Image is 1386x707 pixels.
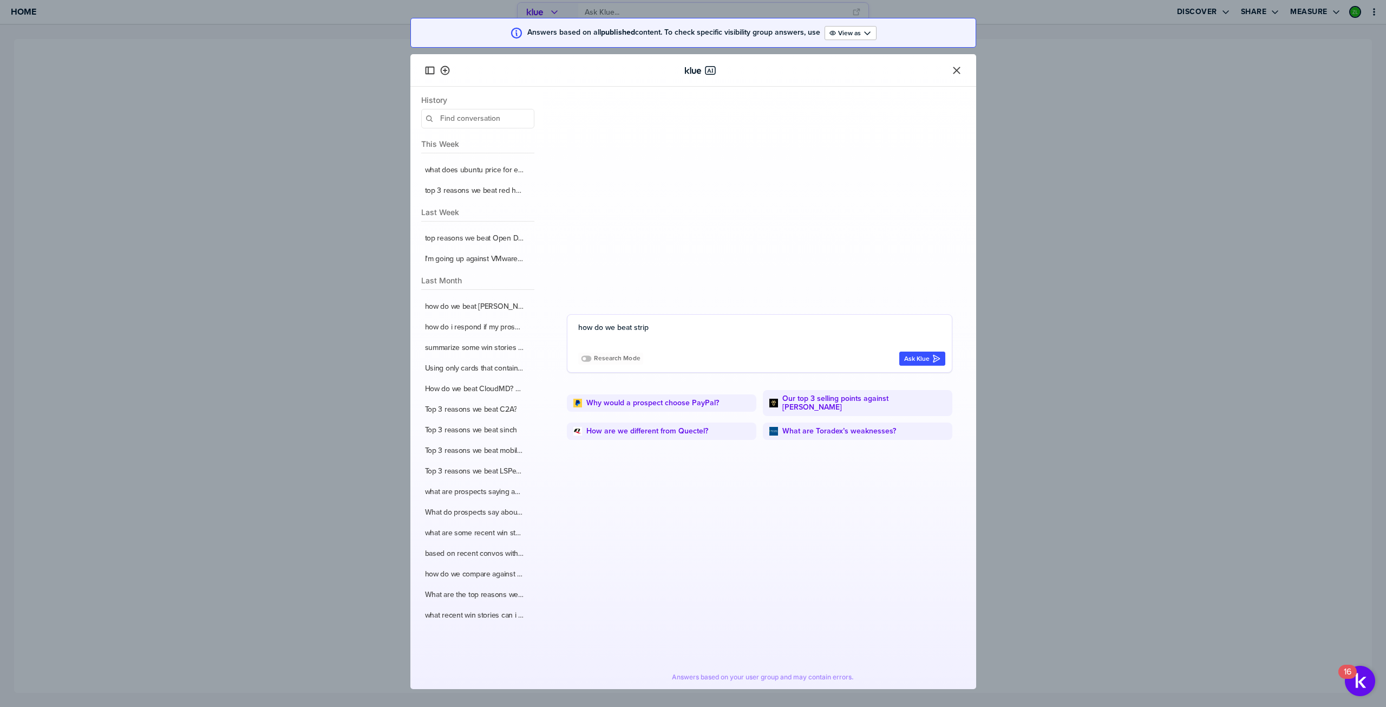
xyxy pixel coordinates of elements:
button: top 3 reasons we beat red hat for enterprise linux [417,180,537,201]
button: Top 3 reasons we beat mobileum? [417,440,537,461]
button: top reasons we beat Open Dental? Use any buyer quotes too [417,228,537,249]
span: Answers based on your user group and may contain errors. [672,673,854,682]
button: How do we beat CloudMD? Give some examples of wins [417,379,537,399]
button: summarize some win stories against alegeus [417,338,537,358]
a: What are Toradex’s weaknesses? [782,427,896,436]
button: Top 3 reasons we beat LSPedia? [417,461,537,482]
label: how do we compare against toradex? [425,569,525,579]
label: how do we beat [PERSON_NAME]? [425,302,525,312]
span: Last Month [421,276,534,285]
button: What are the top reasons we beat Quectel, and how can I better position Digi during my discovery ... [417,585,537,605]
label: Using only cards that contain "win stories" in the title, what talk tracks and features or proof ... [425,364,525,373]
label: What are the top reasons we beat Quectel, and how can I better position Digi during my discovery ... [425,590,525,600]
button: how do i respond if my prospect says "Why should I choose [PERSON_NAME] if [PERSON_NAME] claims t... [417,317,537,338]
button: based on recent convos with toradex, how do we win on product? [417,543,537,564]
button: I'm going up against VMware and we're more expensive, help me add more value to justify our cost [417,249,537,269]
button: Open Resource Center, 16 new notifications [1345,666,1375,696]
a: How are we different from Quectel? [586,427,708,436]
span: Research Mode [594,354,640,362]
img: What are Toradex’s weaknesses? [769,427,778,436]
div: 16 [1344,672,1351,686]
label: I'm going up against VMware and we're more expensive, help me add more value to justify our cost [425,254,525,264]
img: How are we different from Quectel? [573,427,582,436]
label: What do prospects say about codametrix? Compare it against what they say about fathom [425,508,525,517]
label: what does ubuntu price for enterprise services [425,165,525,175]
strong: published [601,27,635,38]
span: History [421,95,534,105]
button: what are some recent win stories against fathom, nyx and epic? I need social proof for my upcomin... [417,523,537,543]
label: Top 3 reasons we beat mobileum? [425,446,525,456]
textarea: how do we beat strip [578,321,945,347]
button: Ask Klue [899,352,945,366]
button: how do we beat [PERSON_NAME]? [417,296,537,317]
label: top reasons we beat Open Dental? Use any buyer quotes too [425,233,525,243]
button: Open Drop [825,26,877,40]
button: what recent win stories can i use with empyrean to deposition them in my deal with [prospect] [417,605,537,626]
button: Top 3 reasons we beat C2A? [417,399,537,420]
label: summarize some win stories against alegeus [425,343,525,353]
a: Why would a prospect choose PayPal? [586,399,719,407]
label: Top 3 reasons we beat LSPedia? [425,466,525,476]
label: View as [838,29,861,37]
label: How do we beat CloudMD? Give some examples of wins [425,384,525,394]
button: Using only cards that contain "win stories" in the title, what talk tracks and features or proof ... [417,358,537,379]
button: Top 3 reasons we beat sinch [417,420,537,440]
div: Ask Klue [904,354,940,363]
button: Close [950,64,963,77]
label: Top 3 reasons we beat C2A? [425,405,517,414]
label: based on recent convos with toradex, how do we win on product? [425,549,525,559]
label: what are prospects saying about empyrean [425,487,525,497]
img: Why would a prospect choose PayPal? [573,399,582,407]
span: This Week [421,139,534,148]
label: how do i respond if my prospect says "Why should I choose [PERSON_NAME] if [PERSON_NAME] claims t... [425,322,525,332]
label: what are some recent win stories against fathom, nyx and epic? I need social proof for my upcomin... [425,528,525,538]
span: Last Week [421,207,534,217]
button: What do prospects say about codametrix? Compare it against what they say about fathom [417,502,537,523]
a: Our top 3 selling points against [PERSON_NAME] [782,394,946,412]
img: Our top 3 selling points against Jeeves [769,399,778,407]
label: Top 3 reasons we beat sinch [425,425,517,435]
span: Answers based on all content. To check specific visibility group answers, use [527,28,820,37]
button: what does ubuntu price for enterprise services [417,160,537,180]
input: Find conversation [421,109,534,128]
label: what recent win stories can i use with empyrean to deposition them in my deal with [prospect] [425,611,525,620]
button: how do we compare against toradex? [417,564,537,585]
label: top 3 reasons we beat red hat for enterprise linux [425,186,525,196]
button: what are prospects saying about empyrean [417,482,537,502]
